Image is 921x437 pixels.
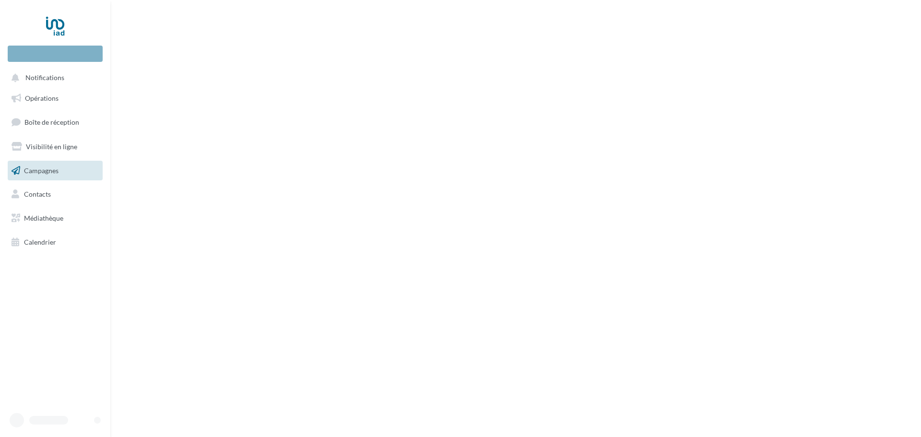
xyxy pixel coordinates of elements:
[8,46,103,62] div: Nouvelle campagne
[26,142,77,151] span: Visibilité en ligne
[6,137,105,157] a: Visibilité en ligne
[24,118,79,126] span: Boîte de réception
[24,238,56,246] span: Calendrier
[24,190,51,198] span: Contacts
[24,166,59,174] span: Campagnes
[6,232,105,252] a: Calendrier
[6,112,105,132] a: Boîte de réception
[6,88,105,108] a: Opérations
[6,184,105,204] a: Contacts
[25,74,64,82] span: Notifications
[6,161,105,181] a: Campagnes
[24,214,63,222] span: Médiathèque
[25,94,59,102] span: Opérations
[6,208,105,228] a: Médiathèque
